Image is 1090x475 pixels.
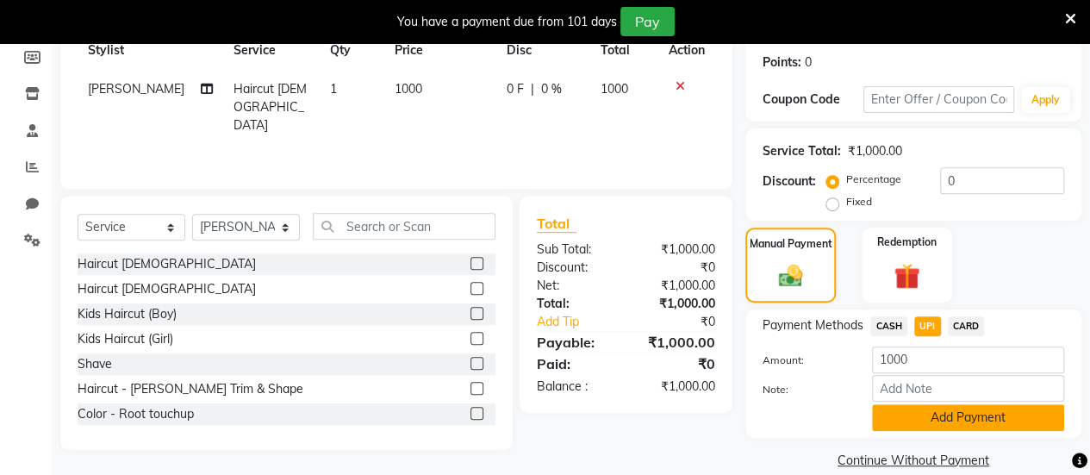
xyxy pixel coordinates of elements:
[749,452,1078,470] a: Continue Without Payment
[524,277,626,295] div: Net:
[78,31,223,70] th: Stylist
[763,142,841,160] div: Service Total:
[750,382,859,397] label: Note:
[531,80,534,98] span: |
[78,280,256,298] div: Haircut [DEMOGRAPHIC_DATA]
[78,355,112,373] div: Shave
[524,353,626,374] div: Paid:
[763,91,863,109] div: Coupon Code
[384,31,496,70] th: Price
[524,378,626,396] div: Balance :
[914,316,941,336] span: UPI
[234,81,307,133] span: Haircut [DEMOGRAPHIC_DATA]
[771,262,811,290] img: _cash.svg
[589,31,658,70] th: Total
[524,313,643,331] a: Add Tip
[948,316,985,336] span: CARD
[626,378,728,396] div: ₹1,000.00
[750,353,859,368] label: Amount:
[805,53,812,72] div: 0
[524,241,626,259] div: Sub Total:
[524,332,626,353] div: Payable:
[846,194,872,209] label: Fixed
[1021,87,1070,113] button: Apply
[658,31,715,70] th: Action
[870,316,907,336] span: CASH
[872,347,1064,373] input: Amount
[763,53,801,72] div: Points:
[620,7,675,36] button: Pay
[524,295,626,313] div: Total:
[537,215,576,233] span: Total
[78,405,194,423] div: Color - Root touchup
[541,80,562,98] span: 0 %
[320,31,384,70] th: Qty
[872,404,1064,431] button: Add Payment
[846,172,901,187] label: Percentage
[395,81,422,97] span: 1000
[313,213,495,240] input: Search or Scan
[507,80,524,98] span: 0 F
[496,31,589,70] th: Disc
[626,295,728,313] div: ₹1,000.00
[330,81,337,97] span: 1
[626,277,728,295] div: ₹1,000.00
[626,241,728,259] div: ₹1,000.00
[524,259,626,277] div: Discount:
[78,330,173,348] div: Kids Haircut (Girl)
[750,236,832,252] label: Manual Payment
[600,81,627,97] span: 1000
[877,234,937,250] label: Redemption
[848,142,902,160] div: ₹1,000.00
[626,353,728,374] div: ₹0
[763,172,816,191] div: Discount:
[886,260,928,292] img: _gift.svg
[643,313,728,331] div: ₹0
[223,31,320,70] th: Service
[88,81,184,97] span: [PERSON_NAME]
[626,259,728,277] div: ₹0
[78,380,303,398] div: Haircut - [PERSON_NAME] Trim & Shape
[397,13,617,31] div: You have a payment due from 101 days
[872,375,1064,402] input: Add Note
[626,332,728,353] div: ₹1,000.00
[78,305,177,323] div: Kids Haircut (Boy)
[78,255,256,273] div: Haircut [DEMOGRAPHIC_DATA]
[763,316,863,334] span: Payment Methods
[863,86,1014,113] input: Enter Offer / Coupon Code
